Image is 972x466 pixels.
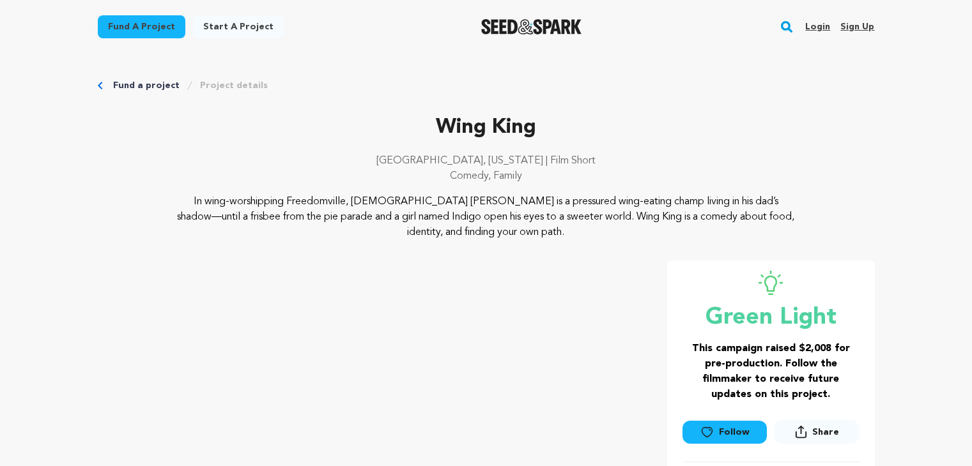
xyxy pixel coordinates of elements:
a: Start a project [193,15,284,38]
a: Fund a project [113,79,180,92]
p: Comedy, Family [98,169,875,184]
a: Project details [200,79,268,92]
a: Fund a project [98,15,185,38]
a: Sign up [840,17,874,37]
a: Seed&Spark Homepage [481,19,582,34]
p: Wing King [98,112,875,143]
p: Green Light [683,305,860,331]
img: Seed&Spark Logo Dark Mode [481,19,582,34]
a: Follow [683,421,767,444]
button: Share [775,420,859,444]
p: In wing-worshipping Freedomville, [DEMOGRAPHIC_DATA] [PERSON_NAME] is a pressured wing-eating cha... [175,194,797,240]
h3: This campaign raised $2,008 for pre-production. Follow the filmmaker to receive future updates on... [683,341,860,402]
p: [GEOGRAPHIC_DATA], [US_STATE] | Film Short [98,153,875,169]
div: Breadcrumb [98,79,875,92]
span: Share [775,420,859,449]
a: Login [805,17,830,37]
span: Share [812,426,839,439]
